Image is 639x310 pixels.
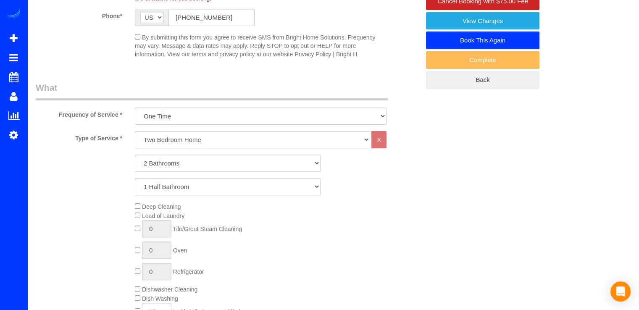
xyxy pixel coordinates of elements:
span: Refrigerator [173,268,204,275]
span: By submitting this form you agree to receive SMS from Bright Home Solutions. Frequency may vary. ... [135,34,375,58]
a: Book This Again [426,32,539,49]
span: Load of Laundry [142,213,184,219]
img: Automaid Logo [5,8,22,20]
legend: What [36,81,388,100]
span: Dish Washing [142,295,178,302]
div: Open Intercom Messenger [610,281,631,302]
span: Oven [173,247,187,254]
label: Phone* [29,9,129,20]
label: Frequency of Service * [29,108,129,119]
span: Dishwasher Cleaning [142,286,197,293]
span: Deep Cleaning [142,203,181,210]
label: Type of Service * [29,131,129,142]
input: Phone* [168,9,255,26]
a: View Changes [426,12,539,30]
span: Tile/Grout Steam Cleaning [173,226,242,232]
a: Back [426,71,539,89]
